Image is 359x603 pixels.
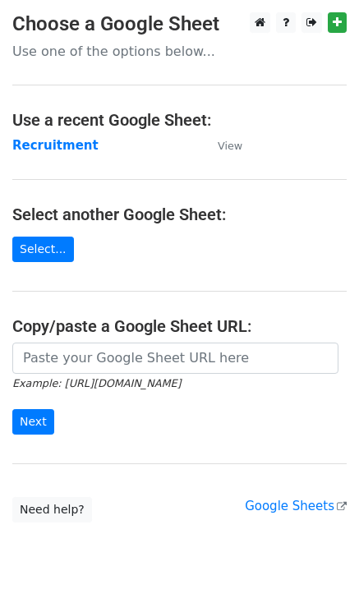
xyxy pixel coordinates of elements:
[12,43,347,60] p: Use one of the options below...
[201,138,242,153] a: View
[12,138,99,153] a: Recruitment
[218,140,242,152] small: View
[12,497,92,522] a: Need help?
[12,316,347,336] h4: Copy/paste a Google Sheet URL:
[12,237,74,262] a: Select...
[12,110,347,130] h4: Use a recent Google Sheet:
[12,377,181,389] small: Example: [URL][DOMAIN_NAME]
[12,409,54,435] input: Next
[12,343,338,374] input: Paste your Google Sheet URL here
[245,499,347,513] a: Google Sheets
[12,205,347,224] h4: Select another Google Sheet:
[12,12,347,36] h3: Choose a Google Sheet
